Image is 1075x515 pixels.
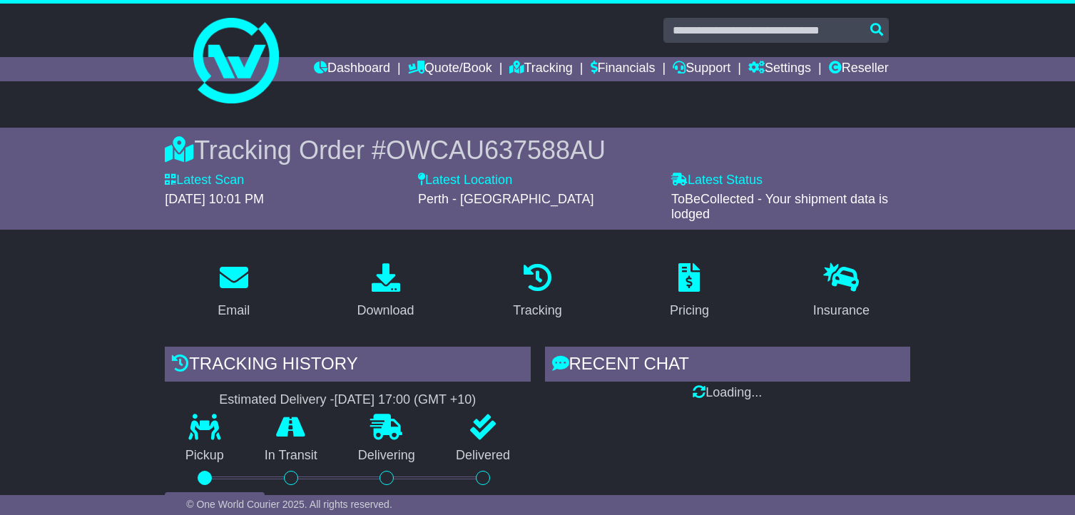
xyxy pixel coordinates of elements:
a: Insurance [804,258,879,325]
div: Insurance [813,301,870,320]
label: Latest Scan [165,173,244,188]
a: Reseller [829,57,889,81]
span: ToBeCollected - Your shipment data is lodged [671,192,888,222]
a: Dashboard [314,57,390,81]
div: Pricing [670,301,709,320]
p: Delivering [337,448,435,464]
div: [DATE] 17:00 (GMT +10) [334,392,476,408]
div: Tracking history [165,347,530,385]
p: Delivered [435,448,530,464]
a: Pricing [661,258,718,325]
div: Tracking Order # [165,135,910,165]
label: Latest Location [418,173,512,188]
label: Latest Status [671,173,763,188]
div: Loading... [545,385,910,401]
span: OWCAU637588AU [386,136,606,165]
a: Settings [748,57,811,81]
a: Quote/Book [408,57,492,81]
p: In Transit [244,448,337,464]
div: RECENT CHAT [545,347,910,385]
a: Tracking [504,258,571,325]
span: Perth - [GEOGRAPHIC_DATA] [418,192,593,206]
a: Support [673,57,730,81]
span: [DATE] 10:01 PM [165,192,264,206]
div: Tracking [513,301,561,320]
div: Download [357,301,414,320]
a: Financials [591,57,656,81]
p: Pickup [165,448,244,464]
a: Download [348,258,424,325]
a: Email [208,258,259,325]
div: Estimated Delivery - [165,392,530,408]
span: © One World Courier 2025. All rights reserved. [186,499,392,510]
a: Tracking [509,57,572,81]
div: Email [218,301,250,320]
